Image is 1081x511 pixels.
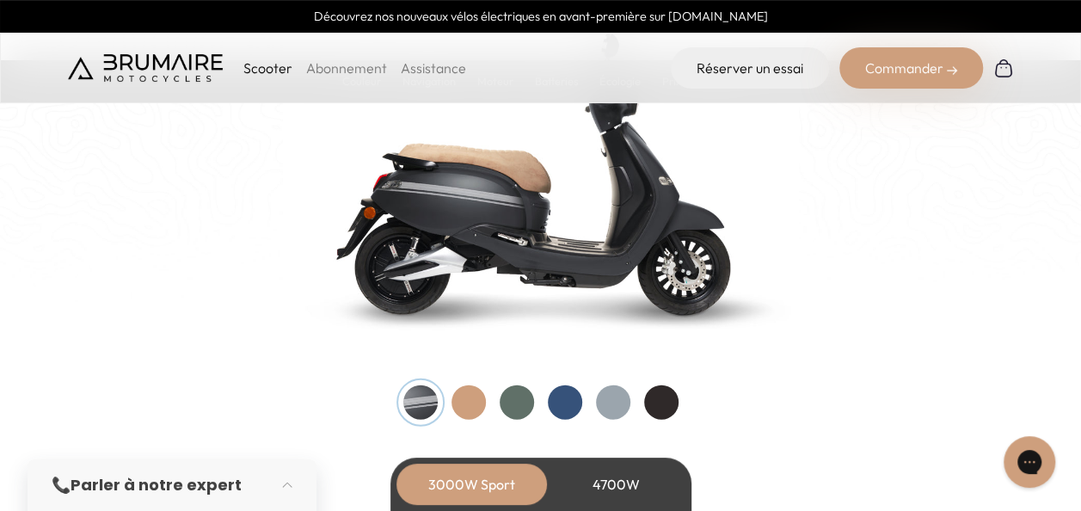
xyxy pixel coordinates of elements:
p: Scooter [243,58,292,78]
img: Panier [993,58,1014,78]
div: 4700W [548,464,685,505]
img: right-arrow-2.png [947,65,957,76]
a: Réserver un essai [671,47,829,89]
div: 3000W Sport [403,464,541,505]
a: Abonnement [306,59,387,77]
div: Commander [839,47,983,89]
a: Assistance [401,59,466,77]
img: Brumaire Motocycles [68,54,223,82]
iframe: Gorgias live chat messenger [995,430,1064,494]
